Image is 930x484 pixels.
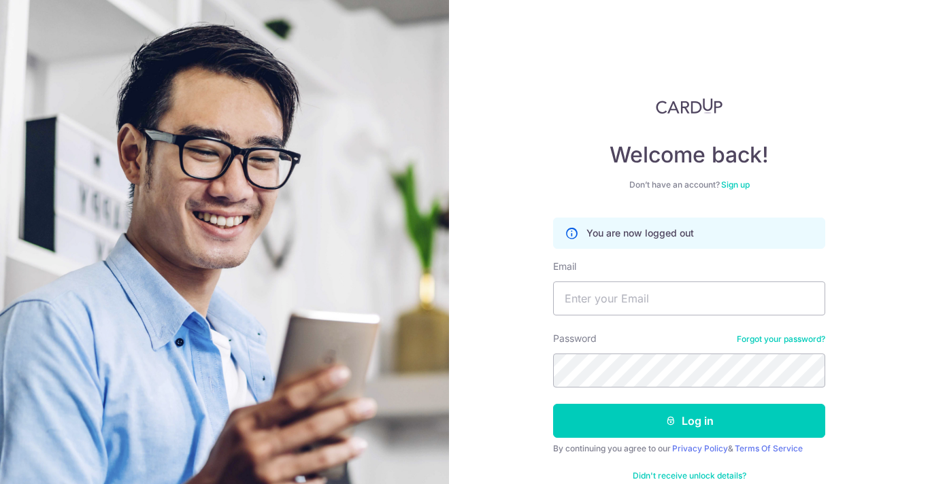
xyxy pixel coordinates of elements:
[672,443,728,453] a: Privacy Policy
[633,470,746,481] a: Didn't receive unlock details?
[737,334,825,345] a: Forgot your password?
[553,443,825,454] div: By continuing you agree to our &
[656,98,723,114] img: CardUp Logo
[553,332,597,345] label: Password
[586,226,694,240] p: You are now logged out
[553,179,825,190] div: Don’t have an account?
[721,179,750,190] a: Sign up
[553,404,825,438] button: Log in
[553,260,576,273] label: Email
[553,141,825,169] h4: Welcome back!
[553,281,825,315] input: Enter your Email
[735,443,803,453] a: Terms Of Service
